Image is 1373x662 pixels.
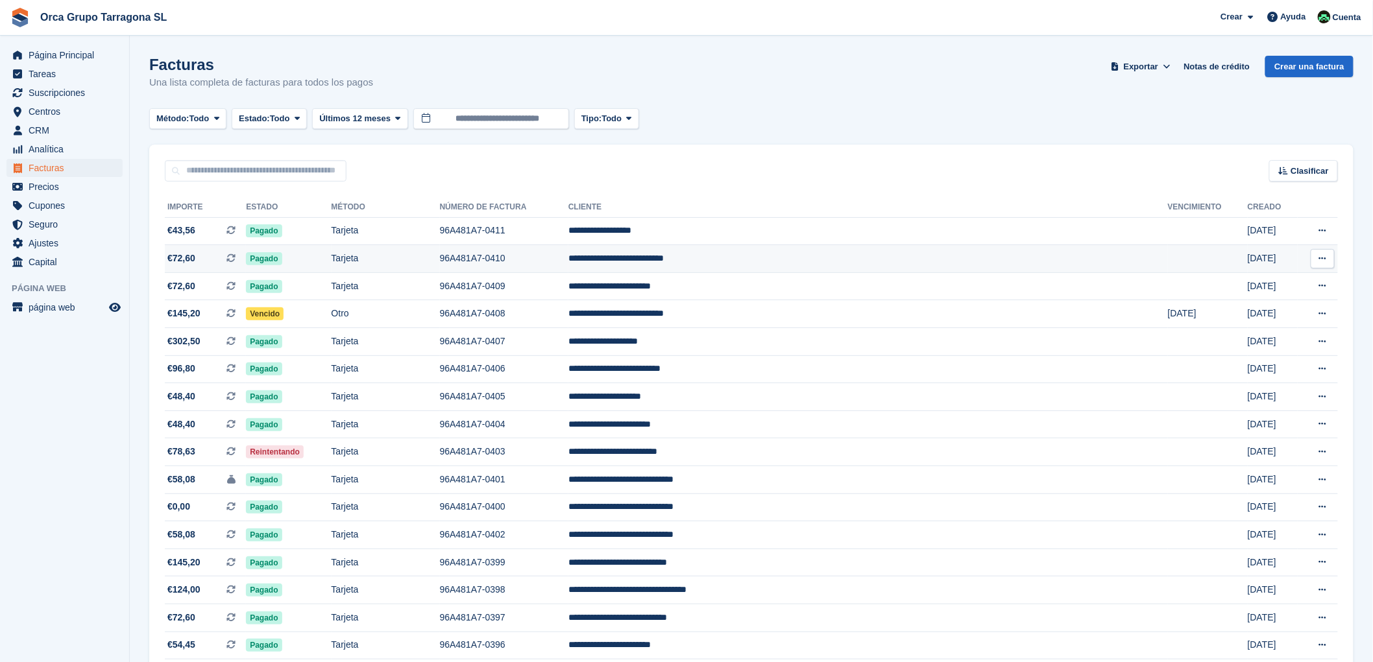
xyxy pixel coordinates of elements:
[29,65,106,83] span: Tareas
[1168,197,1248,218] th: Vencimiento
[1248,493,1298,521] td: [DATE]
[246,445,304,458] span: Reintentando
[440,604,568,632] td: 96A481A7-0397
[1221,10,1243,23] span: Crear
[107,300,123,315] a: Vista previa de la tienda
[574,108,639,130] button: Tipo: Todo
[165,197,246,218] th: Importe
[6,140,123,158] a: menu
[12,282,129,295] span: Página web
[1333,11,1361,24] span: Cuenta
[246,390,282,403] span: Pagado
[29,178,106,196] span: Precios
[332,197,440,218] th: Método
[29,253,106,271] span: Capital
[246,197,331,218] th: Estado
[6,84,123,102] a: menu
[6,234,123,252] a: menu
[167,583,200,597] span: €124,00
[29,298,106,316] span: página web
[29,196,106,215] span: Cupones
[167,500,190,514] span: €0,00
[332,549,440,576] td: Tarjeta
[332,438,440,466] td: Tarjeta
[246,418,282,431] span: Pagado
[1109,56,1174,77] button: Exportar
[6,102,123,121] a: menu
[1248,576,1298,604] td: [DATE]
[440,245,568,273] td: 96A481A7-0410
[6,159,123,177] a: menu
[1124,60,1158,73] span: Exportar
[167,307,200,320] span: €145,20
[246,307,284,320] span: Vencido
[35,6,172,28] a: Orca Grupo Tarragona SL
[440,383,568,411] td: 96A481A7-0405
[29,140,106,158] span: Analítica
[332,521,440,549] td: Tarjeta
[29,159,106,177] span: Facturas
[167,252,195,265] span: €72,60
[167,611,195,624] span: €72,60
[149,56,373,73] h1: Facturas
[246,501,282,514] span: Pagado
[167,390,195,403] span: €48,40
[1248,521,1298,549] td: [DATE]
[332,604,440,632] td: Tarjeta
[6,65,123,83] a: menu
[440,493,568,521] td: 96A481A7-0400
[568,197,1168,218] th: Cliente
[246,252,282,265] span: Pagado
[332,272,440,300] td: Tarjeta
[10,8,30,27] img: stora-icon-8386f47178a22dfd0bd8f6a31ec36ba5ce8667c1dd55bd0f319d3a0aa187defe.svg
[246,335,282,348] span: Pagado
[246,556,282,569] span: Pagado
[601,112,622,125] span: Todo
[312,108,408,130] button: Últimos 12 meses
[1248,245,1298,273] td: [DATE]
[156,112,189,125] span: Método:
[167,224,195,237] span: €43,56
[332,217,440,245] td: Tarjeta
[6,178,123,196] a: menu
[6,298,123,316] a: menú
[440,328,568,356] td: 96A481A7-0407
[167,556,200,569] span: €145,20
[270,112,290,125] span: Todo
[440,410,568,438] td: 96A481A7-0404
[440,549,568,576] td: 96A481A7-0399
[1281,10,1306,23] span: Ayuda
[6,196,123,215] a: menu
[1265,56,1354,77] a: Crear una factura
[246,224,282,237] span: Pagado
[167,473,195,486] span: €58,08
[1248,217,1298,245] td: [DATE]
[332,632,440,659] td: Tarjeta
[6,253,123,271] a: menu
[332,328,440,356] td: Tarjeta
[246,639,282,652] span: Pagado
[1248,272,1298,300] td: [DATE]
[1248,197,1298,218] th: Creado
[1248,466,1298,494] td: [DATE]
[1318,10,1331,23] img: Tania
[332,576,440,604] td: Tarjeta
[246,528,282,541] span: Pagado
[6,46,123,64] a: menu
[440,355,568,383] td: 96A481A7-0406
[332,493,440,521] td: Tarjeta
[29,84,106,102] span: Suscripciones
[246,611,282,624] span: Pagado
[440,217,568,245] td: 96A481A7-0411
[1248,328,1298,356] td: [DATE]
[1248,438,1298,466] td: [DATE]
[1291,165,1329,178] span: Clasificar
[440,521,568,549] td: 96A481A7-0402
[246,362,282,375] span: Pagado
[239,112,270,125] span: Estado:
[1248,300,1298,328] td: [DATE]
[149,108,226,130] button: Método: Todo
[29,121,106,139] span: CRM
[167,418,195,431] span: €48,40
[189,112,210,125] span: Todo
